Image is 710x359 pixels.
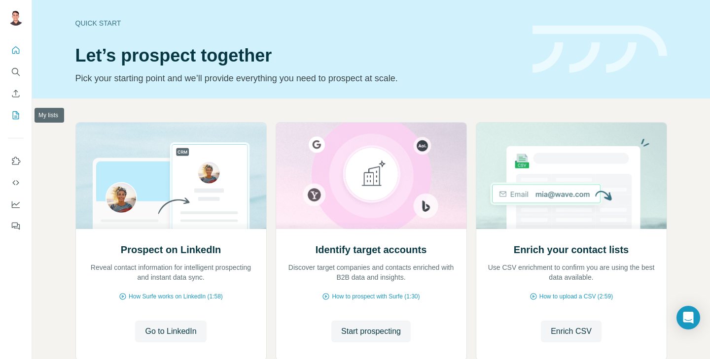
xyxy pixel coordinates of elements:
button: Use Surfe on LinkedIn [8,152,24,170]
p: Pick your starting point and we’ll provide everything you need to prospect at scale. [75,71,521,85]
button: Quick start [8,41,24,59]
h2: Enrich your contact lists [514,243,629,257]
span: How to prospect with Surfe (1:30) [332,292,420,301]
h2: Identify target accounts [316,243,427,257]
img: Prospect on LinkedIn [75,123,267,229]
p: Discover target companies and contacts enriched with B2B data and insights. [286,262,457,282]
span: Enrich CSV [551,326,592,337]
p: Reveal contact information for intelligent prospecting and instant data sync. [86,262,256,282]
span: How Surfe works on LinkedIn (1:58) [129,292,223,301]
button: Feedback [8,217,24,235]
button: My lists [8,106,24,124]
img: Enrich your contact lists [476,123,667,229]
button: Enrich CSV [8,85,24,102]
button: Go to LinkedIn [135,321,206,342]
div: Quick start [75,18,521,28]
button: Search [8,63,24,81]
div: Open Intercom Messenger [676,306,700,329]
button: Enrich CSV [541,321,602,342]
img: Avatar [8,10,24,26]
span: Go to LinkedIn [145,326,196,337]
span: How to upload a CSV (2:59) [539,292,613,301]
button: Dashboard [8,196,24,213]
p: Use CSV enrichment to confirm you are using the best data available. [486,262,657,282]
button: Start prospecting [331,321,411,342]
h2: Prospect on LinkedIn [121,243,221,257]
img: banner [532,26,667,73]
h1: Let’s prospect together [75,46,521,65]
span: Start prospecting [341,326,401,337]
button: Use Surfe API [8,174,24,192]
img: Identify target accounts [276,123,467,229]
